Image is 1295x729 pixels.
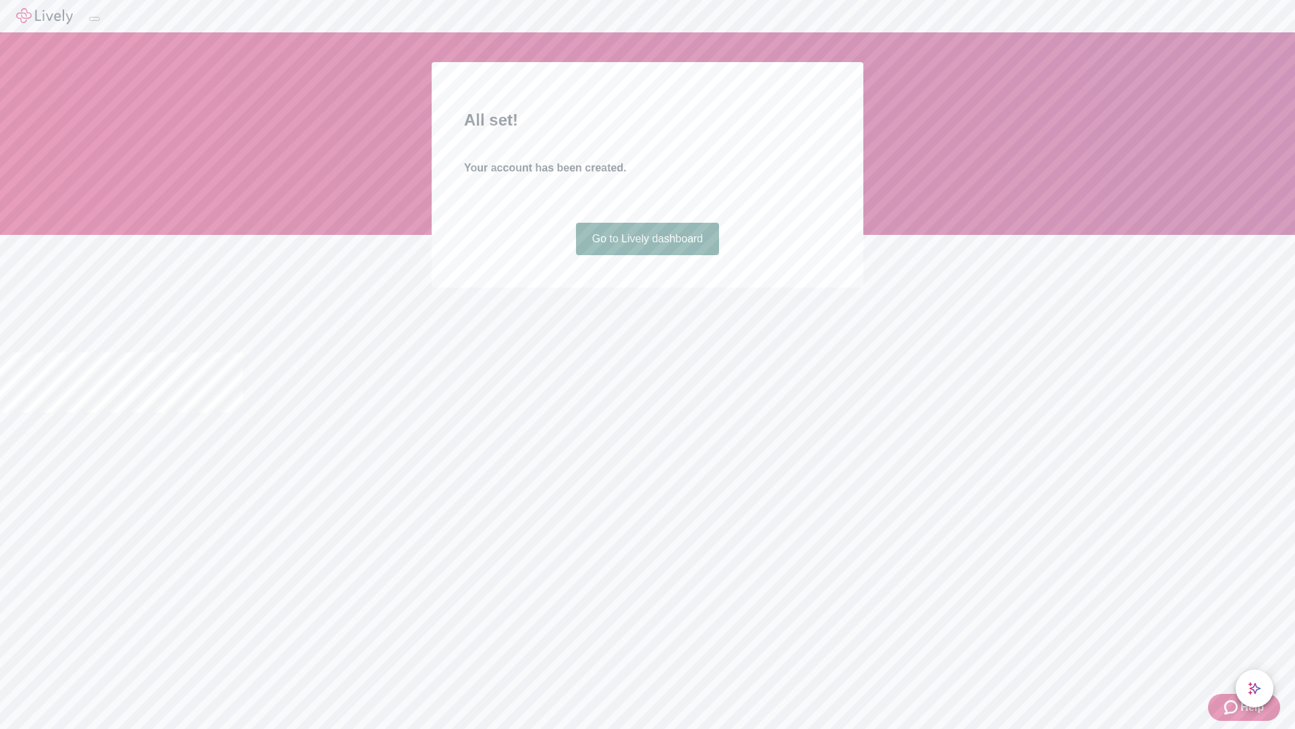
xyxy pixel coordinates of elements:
[1208,694,1280,721] button: Zendesk support iconHelp
[1240,699,1264,715] span: Help
[1236,670,1273,707] button: chat
[576,223,720,255] a: Go to Lively dashboard
[89,17,100,21] button: Log out
[464,160,831,176] h4: Your account has been created.
[1224,699,1240,715] svg: Zendesk support icon
[464,108,831,132] h2: All set!
[16,8,73,24] img: Lively
[1248,682,1261,695] svg: Lively AI Assistant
